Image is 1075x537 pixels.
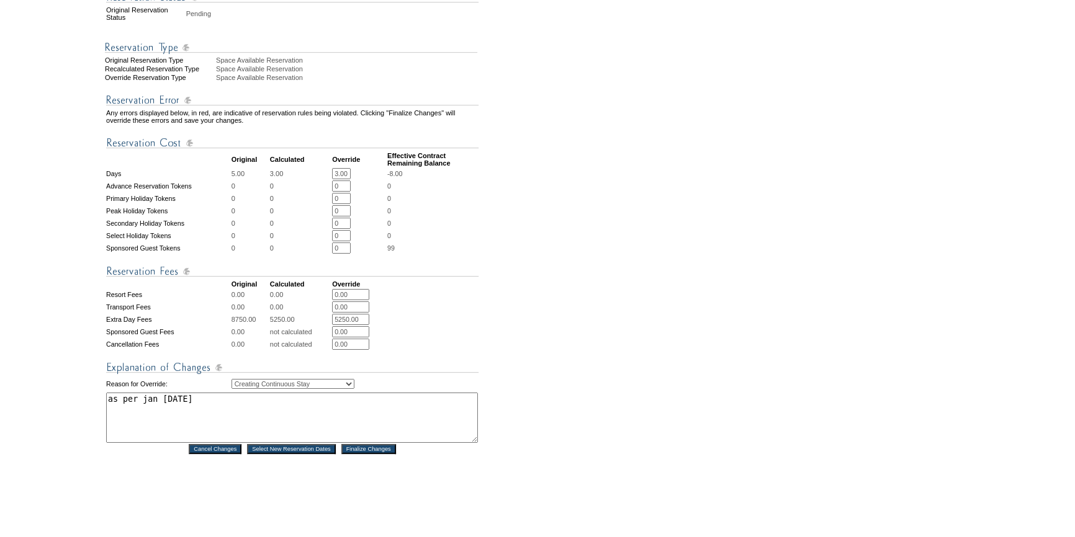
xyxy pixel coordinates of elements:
span: 0 [387,207,391,215]
td: Secondary Holiday Tokens [106,218,230,229]
td: 0 [232,230,269,241]
td: 0.00 [270,301,331,313]
td: Override [332,152,386,167]
td: 8750.00 [232,314,269,325]
img: Explanation of Changes [106,360,479,375]
span: 0 [387,182,391,190]
td: 0 [232,193,269,204]
td: Calculated [270,280,331,288]
div: Override Reservation Type [105,74,215,81]
td: 0 [270,218,331,229]
td: Days [106,168,230,179]
td: 0.00 [232,339,269,350]
td: 0.00 [232,289,269,300]
td: Cancellation Fees [106,339,230,350]
div: Space Available Reservation [216,56,480,64]
input: Select New Reservation Dates [247,444,336,454]
td: Transport Fees [106,301,230,313]
td: Any errors displayed below, in red, are indicative of reservation rules being violated. Clicking ... [106,109,479,124]
td: Effective Contract Remaining Balance [387,152,479,167]
td: 0 [270,205,331,216]
td: 0 [270,180,331,192]
td: 5250.00 [270,314,331,325]
td: Original [232,280,269,288]
span: 0 [387,195,391,202]
td: 0 [232,205,269,216]
div: Space Available Reservation [216,74,480,81]
td: Peak Holiday Tokens [106,205,230,216]
td: Calculated [270,152,331,167]
span: -8.00 [387,170,402,177]
td: 0 [232,242,269,254]
td: Sponsored Guest Fees [106,326,230,337]
input: Finalize Changes [341,444,396,454]
td: 3.00 [270,168,331,179]
td: 0 [232,218,269,229]
td: Override [332,280,386,288]
td: 0.00 [232,301,269,313]
td: 0.00 [270,289,331,300]
td: 0 [270,230,331,241]
td: Sponsored Guest Tokens [106,242,230,254]
td: Pending [186,6,479,21]
span: 0 [387,220,391,227]
td: Reason for Override: [106,376,230,391]
td: Select Holiday Tokens [106,230,230,241]
div: Original Reservation Type [105,56,215,64]
td: 0 [270,242,331,254]
div: Recalculated Reservation Type [105,65,215,73]
span: 99 [387,244,395,252]
td: Original [232,152,269,167]
td: 0.00 [232,326,269,337]
img: Reservation Type [105,40,477,55]
td: 0 [270,193,331,204]
input: Cancel Changes [189,444,241,454]
div: Space Available Reservation [216,65,480,73]
img: Reservation Errors [106,92,479,108]
span: 0 [387,232,391,239]
img: Reservation Fees [106,264,479,279]
td: 0 [232,180,269,192]
td: Primary Holiday Tokens [106,193,230,204]
td: Original Reservation Status [106,6,185,21]
td: 5.00 [232,168,269,179]
td: not calculated [270,326,331,337]
td: Advance Reservation Tokens [106,180,230,192]
td: Resort Fees [106,289,230,300]
img: Reservation Cost [106,135,479,151]
td: Extra Day Fees [106,314,230,325]
td: not calculated [270,339,331,350]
